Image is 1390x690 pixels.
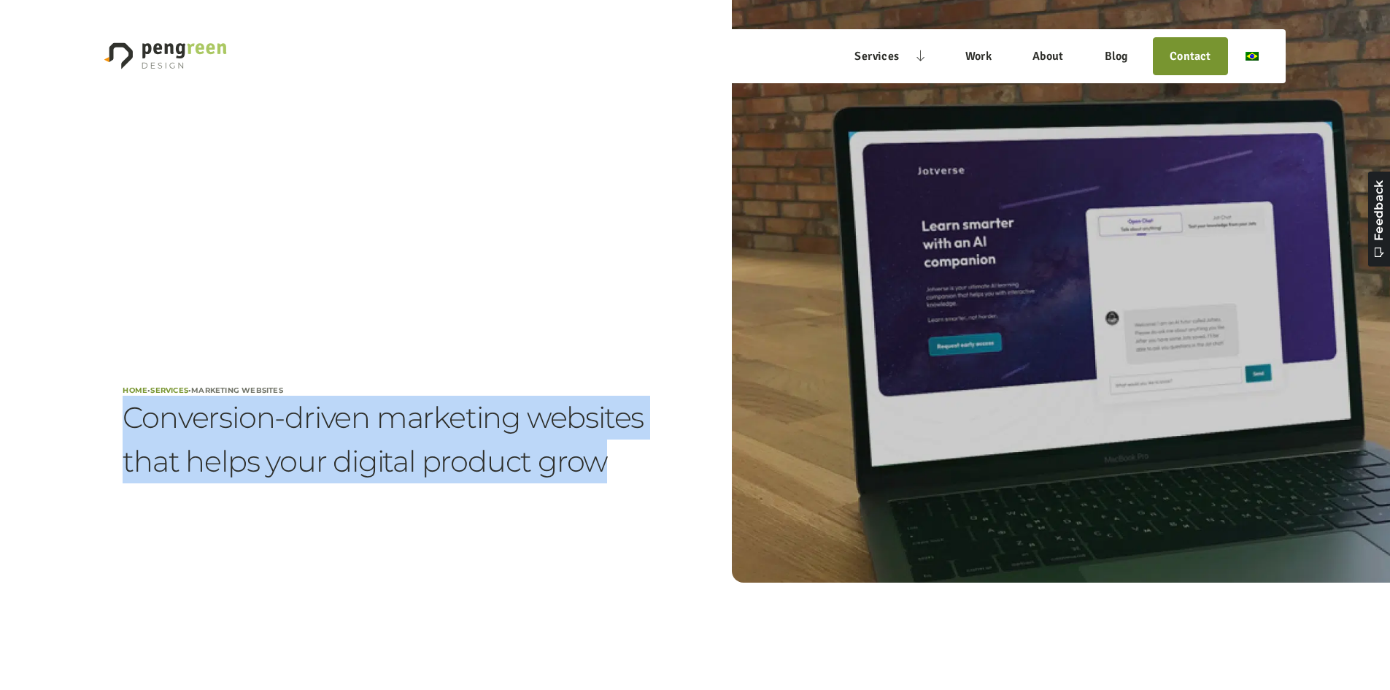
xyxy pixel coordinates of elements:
img: Português do Brasil [1246,52,1259,61]
a: Blog [1088,39,1145,73]
span: Feedback [20,4,87,18]
button: Services sub-menu [915,37,933,75]
a: About [1016,39,1080,73]
a: Work [949,39,1008,73]
h1: Marketing Websites [191,386,283,395]
span: Conversion-driven marketing websites that helps your digital product grow [123,396,658,483]
span: • [188,386,191,395]
span:  [9,7,19,16]
nav: Main [838,37,1262,75]
nav: breadcrumbs [123,385,282,396]
a: Services [150,386,188,395]
span: • [147,386,150,395]
a: Services [838,39,915,73]
a: Contact [1162,47,1219,65]
a: Home [123,386,147,395]
a: pt_BR [1236,39,1262,73]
